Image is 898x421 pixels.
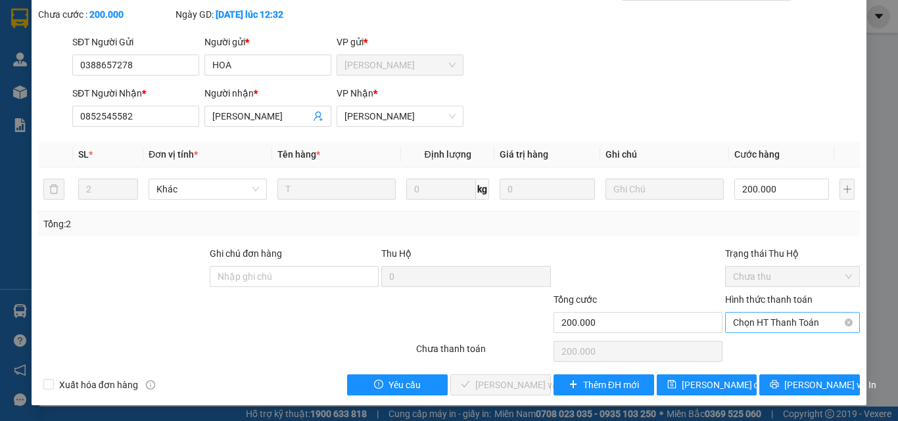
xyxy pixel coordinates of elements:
span: Phạm Ngũ Lão [344,55,456,75]
span: [PERSON_NAME] và In [784,378,876,392]
div: Chưa cước : [38,7,173,22]
input: VD: Bàn, Ghế [277,179,396,200]
span: Chưa thu [733,267,852,286]
b: [DATE] lúc 12:32 [216,9,283,20]
div: Người nhận [204,86,331,100]
span: VP Nhận [337,88,373,99]
input: Ghi chú đơn hàng [210,266,379,287]
b: 200.000 [89,9,124,20]
span: Yêu cầu [389,378,421,392]
span: Giá trị hàng [500,149,548,160]
button: exclamation-circleYêu cầu [347,374,448,395]
span: close-circle [845,319,853,326]
input: Ghi Chú [605,179,724,200]
button: plusThêm ĐH mới [554,374,654,395]
div: VP gửi [337,35,463,49]
span: Ninh Hòa [344,106,456,126]
span: Tổng cước [554,294,597,305]
span: Tên hàng [277,149,320,160]
span: [PERSON_NAME] đổi [682,378,767,392]
span: info-circle [146,380,155,389]
input: 0 [500,179,594,200]
span: exclamation-circle [374,380,383,390]
span: user-add [313,111,323,122]
div: SĐT Người Nhận [72,86,199,100]
div: SĐT Người Gửi [72,35,199,49]
span: save [667,380,676,390]
span: kg [476,179,489,200]
span: Đơn vị tính [149,149,198,160]
span: Xuất hóa đơn hàng [54,378,143,392]
div: Người gửi [204,35,331,49]
span: Định lượng [424,149,471,160]
div: Trạng thái Thu Hộ [725,246,860,261]
button: plus [839,179,855,200]
button: save[PERSON_NAME] đổi [657,374,757,395]
div: Ngày GD: [176,7,310,22]
div: Tổng: 2 [43,217,348,231]
button: check[PERSON_NAME] và [PERSON_NAME] hàng [450,374,551,395]
button: printer[PERSON_NAME] và In [759,374,860,395]
button: delete [43,179,64,200]
span: Cước hàng [734,149,780,160]
div: Chưa thanh toán [415,342,552,365]
label: Ghi chú đơn hàng [210,248,282,259]
span: printer [770,380,779,390]
span: plus [569,380,578,390]
span: Thêm ĐH mới [583,378,639,392]
label: Hình thức thanh toán [725,294,813,305]
span: Khác [156,179,259,199]
span: Thu Hộ [381,248,412,259]
th: Ghi chú [600,142,729,167]
span: SL [78,149,89,160]
span: Chọn HT Thanh Toán [733,313,852,332]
